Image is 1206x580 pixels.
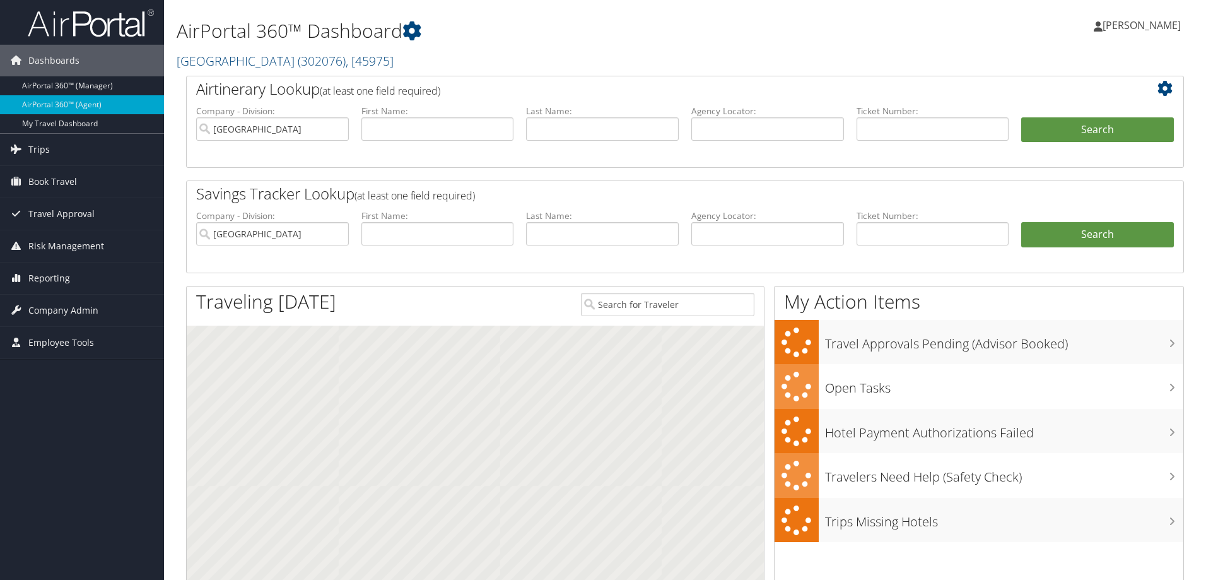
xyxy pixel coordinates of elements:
span: Trips [28,134,50,165]
span: Book Travel [28,166,77,198]
label: Ticket Number: [857,210,1009,222]
h3: Travelers Need Help (Safety Check) [825,462,1183,486]
input: search accounts [196,222,349,246]
h1: Traveling [DATE] [196,288,336,315]
label: Agency Locator: [691,105,844,117]
span: Reporting [28,263,70,294]
span: (at least one field required) [354,189,475,203]
h1: My Action Items [775,288,1183,315]
h3: Open Tasks [825,373,1183,397]
span: (at least one field required) [320,84,440,98]
span: Company Admin [28,295,98,326]
input: Search for Traveler [581,293,754,316]
button: Search [1021,117,1174,143]
span: ( 302076 ) [298,52,346,69]
img: airportal-logo.png [28,8,154,38]
label: Company - Division: [196,210,349,222]
a: Travelers Need Help (Safety Check) [775,453,1183,498]
span: , [ 45975 ] [346,52,394,69]
label: Agency Locator: [691,210,844,222]
label: First Name: [361,105,514,117]
a: Search [1021,222,1174,247]
a: [GEOGRAPHIC_DATA] [177,52,394,69]
label: First Name: [361,210,514,222]
span: Employee Tools [28,327,94,358]
a: Open Tasks [775,364,1183,409]
a: Hotel Payment Authorizations Failed [775,409,1183,454]
a: [PERSON_NAME] [1094,6,1193,44]
a: Travel Approvals Pending (Advisor Booked) [775,320,1183,365]
span: Travel Approval [28,198,95,230]
label: Company - Division: [196,105,349,117]
h3: Travel Approvals Pending (Advisor Booked) [825,329,1183,353]
h2: Airtinerary Lookup [196,78,1091,100]
h1: AirPortal 360™ Dashboard [177,18,855,44]
h3: Hotel Payment Authorizations Failed [825,418,1183,442]
h3: Trips Missing Hotels [825,507,1183,531]
span: Risk Management [28,230,104,262]
label: Ticket Number: [857,105,1009,117]
a: Trips Missing Hotels [775,498,1183,543]
h2: Savings Tracker Lookup [196,183,1091,204]
label: Last Name: [526,105,679,117]
span: [PERSON_NAME] [1103,18,1181,32]
span: Dashboards [28,45,79,76]
label: Last Name: [526,210,679,222]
